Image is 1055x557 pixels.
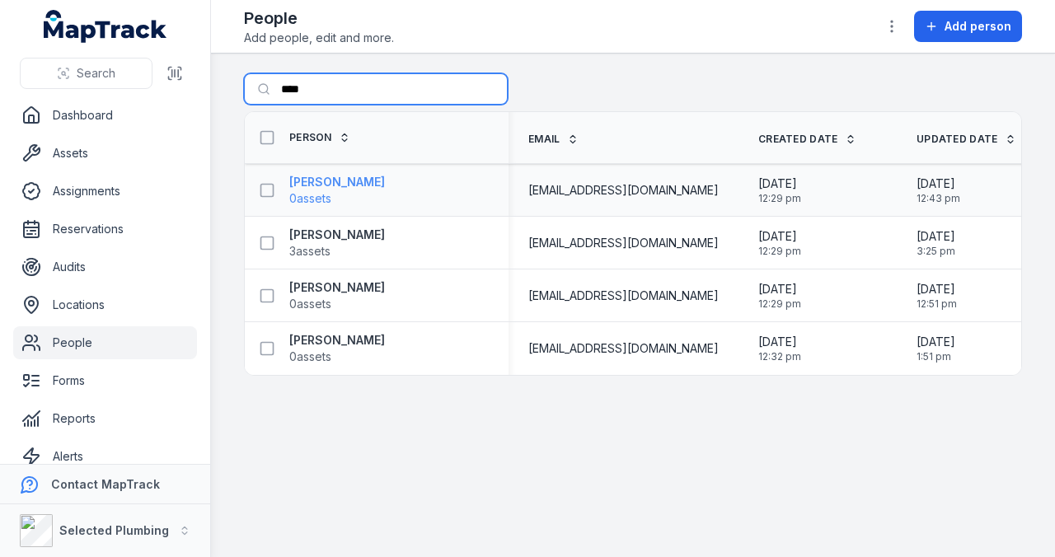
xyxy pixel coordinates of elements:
span: [DATE] [758,334,801,350]
span: Person [289,131,332,144]
h2: People [244,7,394,30]
span: 0 assets [289,296,331,312]
span: 12:43 pm [917,192,960,205]
span: [DATE] [917,228,955,245]
a: Audits [13,250,197,283]
time: 8/21/2025, 12:43:57 PM [917,176,960,205]
span: 3 assets [289,243,331,260]
span: 3:25 pm [917,245,955,258]
a: [PERSON_NAME]0assets [289,332,385,365]
span: [DATE] [917,176,960,192]
span: [EMAIL_ADDRESS][DOMAIN_NAME] [528,288,719,304]
span: 12:51 pm [917,297,957,311]
time: 9/2/2025, 3:25:54 PM [917,228,955,258]
strong: [PERSON_NAME] [289,279,385,296]
span: [EMAIL_ADDRESS][DOMAIN_NAME] [528,235,719,251]
a: Reports [13,402,197,435]
a: Person [289,131,350,144]
a: [PERSON_NAME]3assets [289,227,385,260]
time: 9/8/2025, 12:51:09 PM [917,281,957,311]
button: Search [20,58,152,89]
time: 1/14/2025, 12:29:42 PM [758,176,801,205]
span: [DATE] [758,176,801,192]
strong: [PERSON_NAME] [289,332,385,349]
span: [EMAIL_ADDRESS][DOMAIN_NAME] [528,182,719,199]
strong: [PERSON_NAME] [289,227,385,243]
a: Dashboard [13,99,197,132]
span: 12:29 pm [758,245,801,258]
a: Locations [13,288,197,321]
a: Assets [13,137,197,170]
strong: Contact MapTrack [51,477,160,491]
a: Forms [13,364,197,397]
time: 1/14/2025, 12:29:42 PM [758,228,801,258]
a: People [13,326,197,359]
span: 0 assets [289,190,331,207]
a: [PERSON_NAME]0assets [289,174,385,207]
time: 4/29/2025, 12:32:00 PM [758,334,801,363]
a: Email [528,133,579,146]
span: Search [77,65,115,82]
a: Assignments [13,175,197,208]
span: Updated Date [917,133,998,146]
a: Reservations [13,213,197,246]
strong: [PERSON_NAME] [289,174,385,190]
span: 12:32 pm [758,350,801,363]
time: 8/15/2025, 1:51:45 PM [917,334,955,363]
strong: Selected Plumbing [59,523,169,537]
span: [DATE] [917,334,955,350]
a: MapTrack [44,10,167,43]
a: Created Date [758,133,856,146]
span: [DATE] [917,281,957,297]
time: 1/14/2025, 12:29:42 PM [758,281,801,311]
span: Add person [945,18,1011,35]
span: Email [528,133,560,146]
button: Add person [914,11,1022,42]
span: 12:29 pm [758,192,801,205]
a: [PERSON_NAME]0assets [289,279,385,312]
span: [EMAIL_ADDRESS][DOMAIN_NAME] [528,340,719,357]
span: [DATE] [758,281,801,297]
span: Add people, edit and more. [244,30,394,46]
span: 0 assets [289,349,331,365]
span: 12:29 pm [758,297,801,311]
span: [DATE] [758,228,801,245]
a: Alerts [13,440,197,473]
span: Created Date [758,133,838,146]
span: 1:51 pm [917,350,955,363]
a: Updated Date [917,133,1016,146]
